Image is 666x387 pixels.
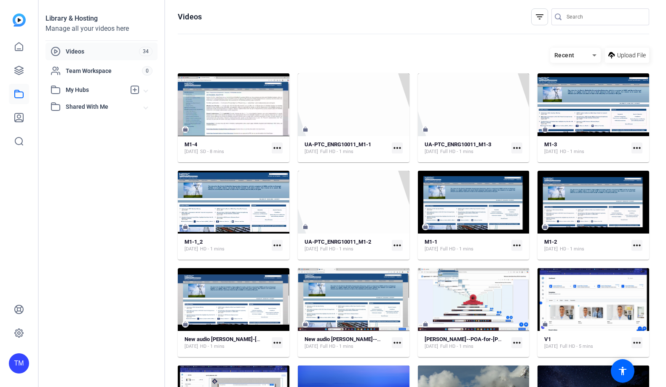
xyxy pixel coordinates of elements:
a: M1-1[DATE]Full HD - 1 mins [425,239,508,253]
span: HD - 1 mins [560,148,584,155]
strong: UA-PTC_ENRG10011_M1-1 [305,141,371,148]
span: Team Workspace [66,67,142,75]
mat-icon: more_horiz [631,142,642,153]
mat-expansion-panel-header: Shared With Me [45,98,158,115]
mat-icon: more_horiz [392,337,403,348]
span: [DATE] [425,148,438,155]
img: blue-gradient.svg [13,13,26,27]
span: [DATE] [305,343,318,350]
strong: M1-4 [185,141,197,148]
strong: UA-PTC_ENRG10011_M1-2 [305,239,371,245]
button: Upload File [605,48,649,63]
mat-icon: filter_list [535,12,545,22]
a: M1-2[DATE]HD - 1 mins [544,239,628,253]
span: Full HD - 1 mins [440,246,473,253]
mat-expansion-panel-header: My Hubs [45,81,158,98]
mat-icon: accessibility [618,366,628,376]
span: Full HD - 1 mins [440,148,473,155]
a: M1-3[DATE]HD - 1 mins [544,141,628,155]
a: UA-PTC_ENRG10011_M1-3[DATE]Full HD - 1 mins [425,141,508,155]
strong: New audio [PERSON_NAME]-[PERSON_NAME]-UAPTC-SOW-1-25-ENRG-10011-M1-2--Defined-Terms--175442525387... [185,336,499,342]
input: Search [567,12,642,22]
a: V1[DATE]Full HD - 5 mins [544,336,628,350]
span: 34 [139,47,152,56]
span: Videos [66,47,139,56]
mat-icon: more_horiz [631,337,642,348]
span: HD - 1 mins [560,246,584,253]
span: Full HD - 1 mins [320,246,353,253]
span: [DATE] [305,246,318,253]
span: Full HD - 1 mins [440,343,473,350]
span: Recent [554,52,575,59]
span: SD - 8 mins [200,148,224,155]
mat-icon: more_horiz [511,337,522,348]
strong: M1-1_2 [185,239,203,245]
span: [DATE] [544,246,558,253]
div: Manage all your videos here [45,24,158,34]
span: Shared With Me [66,102,144,111]
span: HD - 1 mins [200,246,225,253]
span: [DATE] [544,343,558,350]
mat-icon: more_horiz [392,142,403,153]
span: [DATE] [185,343,198,350]
span: [DATE] [305,148,318,155]
mat-icon: more_horiz [511,240,522,251]
mat-icon: more_horiz [392,240,403,251]
span: Upload File [617,51,646,60]
a: M1-4[DATE]SD - 8 mins [185,141,268,155]
mat-icon: more_horiz [631,240,642,251]
span: [DATE] [425,343,438,350]
mat-icon: more_horiz [272,142,283,153]
span: Full HD - 1 mins [320,343,353,350]
span: [DATE] [425,246,438,253]
strong: M1-1 [425,239,437,245]
h1: Videos [178,12,202,22]
strong: V1 [544,336,551,342]
span: [DATE] [185,246,198,253]
strong: M1-2 [544,239,557,245]
span: Full HD - 1 mins [320,148,353,155]
a: M1-1_2[DATE]HD - 1 mins [185,239,268,253]
a: New audio [PERSON_NAME]-[PERSON_NAME]-UAPTC-SOW-1-25-ENRG-10011-M1-2--Defined-Terms--175442525387... [185,336,268,350]
span: 0 [142,66,152,75]
a: New audio [PERSON_NAME]--POA-for-[PERSON_NAME]--UAPTC-SOW-1-25-ENRG-10011-M1-1--NERC-Glossary-of-... [305,336,388,350]
strong: UA-PTC_ENRG10011_M1-3 [425,141,491,148]
span: [DATE] [544,148,558,155]
span: My Hubs [66,86,126,94]
a: UA-PTC_ENRG10011_M1-1[DATE]Full HD - 1 mins [305,141,388,155]
mat-icon: more_horiz [272,337,283,348]
div: TM [9,353,29,374]
span: Full HD - 5 mins [560,343,593,350]
mat-icon: more_horiz [511,142,522,153]
mat-icon: more_horiz [272,240,283,251]
a: UA-PTC_ENRG10011_M1-2[DATE]Full HD - 1 mins [305,239,388,253]
div: Library & Hosting [45,13,158,24]
span: HD - 1 mins [200,343,225,350]
span: [DATE] [185,148,198,155]
strong: M1-3 [544,141,557,148]
a: [PERSON_NAME]--POA-for-[PERSON_NAME]--UAPTC-SOW-1-25-ENRG-10011-M1-1--NERC-Glossary-of-Terms--175... [425,336,508,350]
